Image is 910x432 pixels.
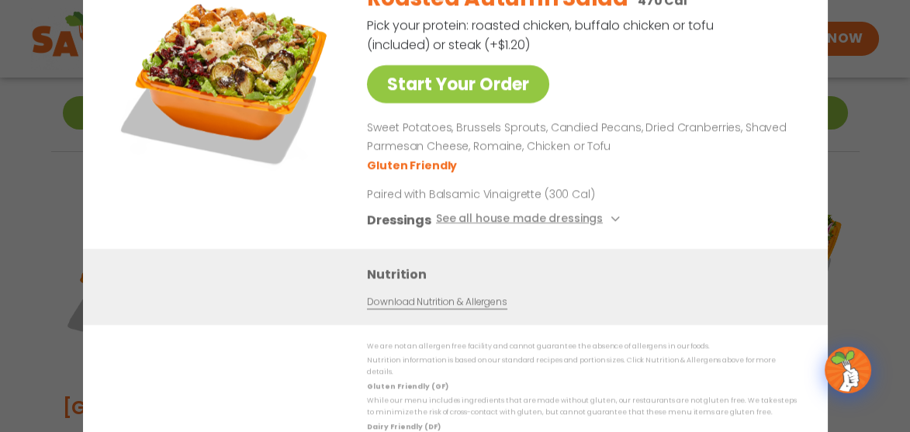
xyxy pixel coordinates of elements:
p: Pick your protein: roasted chicken, buffalo chicken or tofu (included) or steak (+$1.20) [367,16,716,54]
strong: Gluten Friendly (GF) [367,382,448,391]
p: Sweet Potatoes, Brussels Sprouts, Candied Pecans, Dried Cranberries, Shaved Parmesan Cheese, Roma... [367,119,791,156]
p: We are not an allergen free facility and cannot guarantee the absence of allergens in our foods. [367,340,797,352]
a: Download Nutrition & Allergens [367,295,507,309]
p: Nutrition information is based on our standard recipes and portion sizes. Click Nutrition & Aller... [367,354,797,378]
h3: Nutrition [367,264,804,284]
h3: Dressings [367,210,431,230]
strong: Dairy Friendly (DF) [367,422,440,431]
a: Start Your Order [367,65,549,103]
li: Gluten Friendly [367,157,459,174]
p: While our menu includes ingredients that are made without gluten, our restaurants are not gluten ... [367,395,797,419]
p: Paired with Balsamic Vinaigrette (300 Cal) [367,186,654,202]
button: See all house made dressings [435,210,624,230]
img: wpChatIcon [826,348,870,392]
